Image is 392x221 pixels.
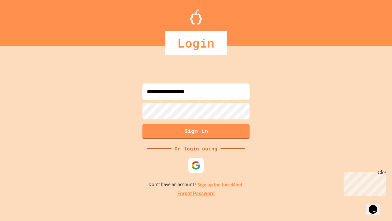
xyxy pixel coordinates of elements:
button: Sign in [142,124,250,139]
iframe: chat widget [341,170,386,196]
p: Don't have an account? [149,181,244,188]
div: Login [165,31,227,55]
img: Logo.svg [190,9,202,25]
iframe: chat widget [366,196,386,215]
a: Sign up for JuiceMind. [197,181,244,188]
div: Chat with us now!Close [2,2,42,39]
a: Forgot Password [177,190,215,197]
div: Or login using [171,145,221,152]
img: google-icon.svg [191,161,201,170]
